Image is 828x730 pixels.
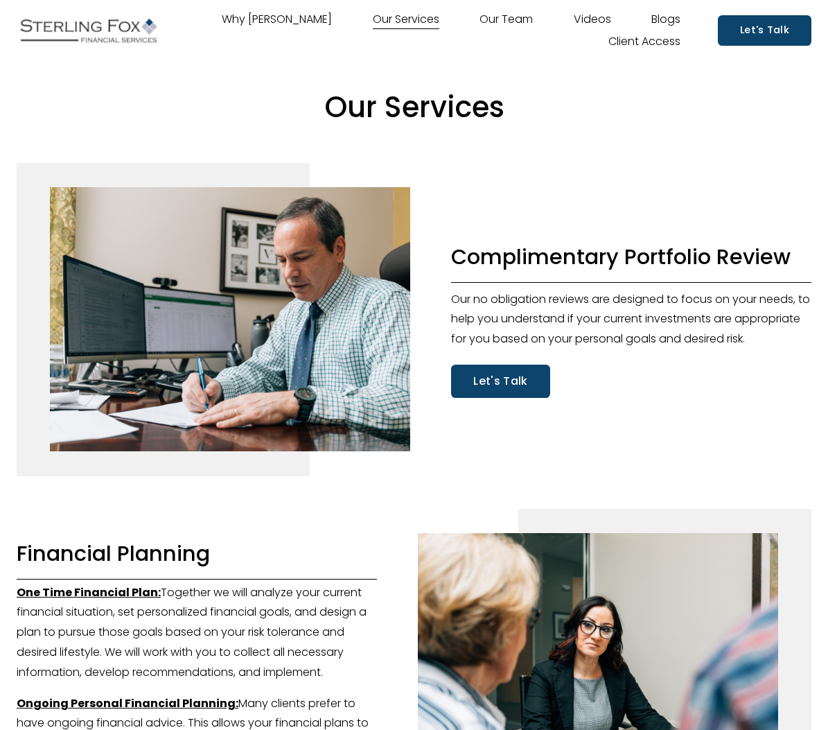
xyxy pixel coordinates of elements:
a: Our Team [479,8,533,31]
a: Blogs [651,8,680,31]
p: Together we will analyze your current financial situation, set personalized financial goals, and ... [17,583,377,683]
a: Videos [574,8,611,31]
strong: Ongoing Personal Financial Planning: [17,695,238,711]
a: Let's Talk [451,365,549,397]
a: Why [PERSON_NAME] [222,8,332,31]
img: Sterling Fox Financial Services [17,13,161,48]
h3: Financial Planning [17,540,377,568]
a: Our Services [373,8,439,31]
a: Let's Talk [718,15,811,45]
h2: Our Services [17,89,811,126]
h3: Complimentary Portfolio Review [451,243,811,272]
p: Our no obligation reviews are designed to focus on your needs, to help you understand if your cur... [451,290,811,349]
a: Client Access [608,31,680,53]
strong: One Time Financial Plan: [17,584,161,600]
